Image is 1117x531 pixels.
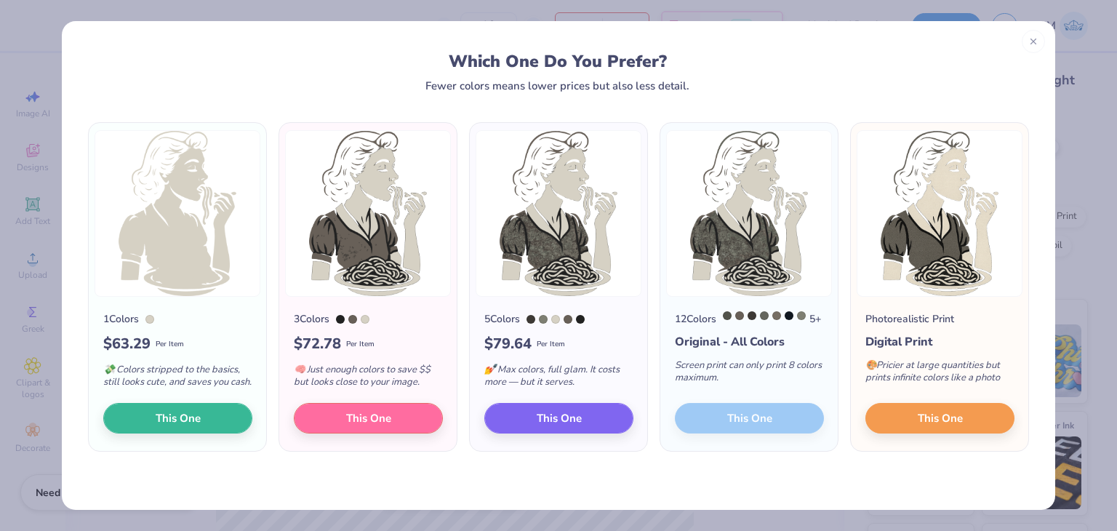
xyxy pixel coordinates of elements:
button: This One [294,403,443,434]
img: Photorealistic preview [857,130,1022,297]
img: 3 color option [285,130,451,297]
span: 💅 [484,363,496,376]
button: This One [865,403,1014,434]
span: $ 63.29 [103,333,151,355]
span: Per Item [537,339,565,350]
div: Black 7 C [748,311,756,320]
div: 416 C [539,315,548,324]
div: 405 C [348,315,357,324]
div: 405 C [735,311,744,320]
img: 1 color option [95,130,260,297]
span: This One [156,410,201,427]
span: $ 79.64 [484,333,532,355]
div: 3 Colors [294,311,329,327]
span: This One [918,410,963,427]
div: Just enough colors to save $$ but looks close to your image. [294,355,443,403]
div: 5 + [723,311,821,327]
div: 404 C [772,311,781,320]
button: This One [103,403,252,434]
div: 5 Colors [484,311,520,327]
span: This One [537,410,582,427]
div: Neutral Black C [576,315,585,324]
div: 417 C [760,311,769,320]
div: Digital Print [865,333,1014,351]
div: Max colors, full glam. It costs more — but it serves. [484,355,633,403]
span: 🧠 [294,363,305,376]
span: 💸 [103,363,115,376]
div: Screen print can only print 8 colors maximum. [675,351,824,399]
div: 12 Colors [675,311,716,327]
div: Fewer colors means lower prices but also less detail. [425,80,689,92]
div: Black 6 C [785,311,793,320]
div: Original - All Colors [675,333,824,351]
div: 7527 C [361,315,369,324]
div: Black 7 C [527,315,535,324]
div: 416 C [797,311,806,320]
span: $ 72.78 [294,333,341,355]
button: This One [484,403,633,434]
div: Which One Do You Prefer? [102,52,1014,71]
div: Pricier at large quantities but prints infinite colors like a photo [865,351,1014,399]
div: Neutral Black C [336,315,345,324]
div: 405 C [564,315,572,324]
div: Photorealistic Print [865,311,954,327]
span: Per Item [156,339,184,350]
span: Per Item [346,339,375,350]
div: 418 C [723,311,732,320]
div: 7527 C [145,315,154,324]
span: This One [346,410,391,427]
div: Colors stripped to the basics, still looks cute, and saves you cash. [103,355,252,403]
img: 12 color option [666,130,832,297]
img: 5 color option [476,130,641,297]
div: 1 Colors [103,311,139,327]
div: 7527 C [551,315,560,324]
span: 🎨 [865,359,877,372]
